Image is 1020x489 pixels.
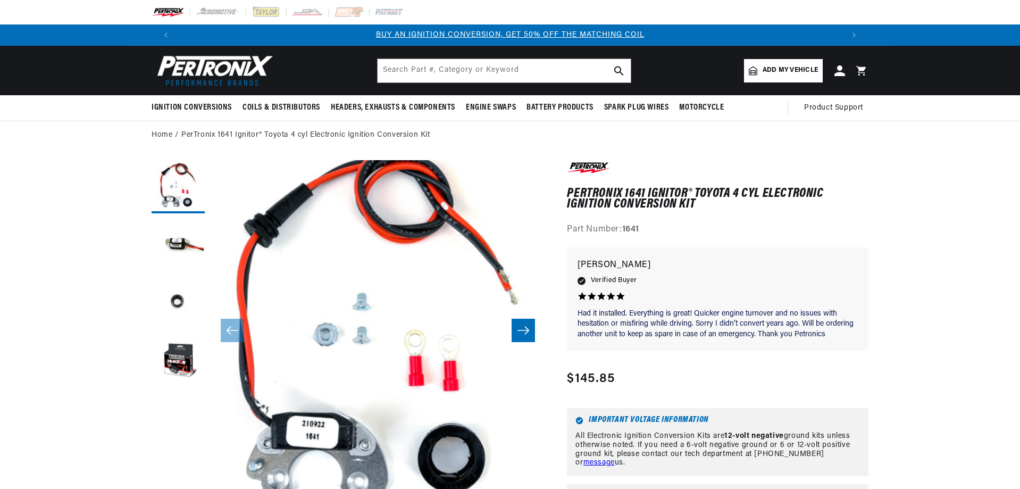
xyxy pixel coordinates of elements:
[378,59,631,82] input: Search Part #, Category or Keyword
[152,95,237,120] summary: Ignition Conversions
[181,129,430,141] a: PerTronix 1641 Ignitor® Toyota 4 cyl Electronic Ignition Conversion Kit
[177,29,843,41] div: 1 of 3
[521,95,599,120] summary: Battery Products
[466,102,516,113] span: Engine Swaps
[152,102,232,113] span: Ignition Conversions
[622,225,639,234] strong: 1641
[575,432,860,468] p: All Electronic Ignition Conversion Kits are ground kits unless otherwise noted. If you need a 6-v...
[674,95,729,120] summary: Motorcycle
[526,102,593,113] span: Battery Products
[331,102,455,113] span: Headers, Exhausts & Components
[152,52,274,89] img: Pertronix
[724,432,784,440] strong: 12-volt negative
[243,102,320,113] span: Coils & Distributors
[599,95,674,120] summary: Spark Plug Wires
[804,95,868,121] summary: Product Support
[152,160,205,213] button: Load image 1 in gallery view
[376,31,645,39] a: BUY AN IGNITION CONVERSION, GET 50% OFF THE MATCHING COIL
[567,223,868,237] div: Part Number:
[804,102,863,114] span: Product Support
[578,309,858,340] p: Had it installed. Everything is great! Quicker engine turnover and no issues with hesitation or m...
[763,65,818,76] span: Add my vehicle
[567,188,868,210] h1: PerTronix 1641 Ignitor® Toyota 4 cyl Electronic Ignition Conversion Kit
[221,319,244,342] button: Slide left
[461,95,521,120] summary: Engine Swaps
[237,95,325,120] summary: Coils & Distributors
[152,129,868,141] nav: breadcrumbs
[177,29,843,41] div: Announcement
[152,336,205,389] button: Load image 4 in gallery view
[567,369,615,388] span: $145.85
[583,459,615,467] a: message
[575,417,860,425] h6: Important Voltage Information
[152,129,172,141] a: Home
[679,102,724,113] span: Motorcycle
[604,102,669,113] span: Spark Plug Wires
[607,59,631,82] button: search button
[744,59,823,82] a: Add my vehicle
[591,275,637,286] span: Verified Buyer
[843,24,865,46] button: Translation missing: en.sections.announcements.next_announcement
[325,95,461,120] summary: Headers, Exhausts & Components
[152,277,205,330] button: Load image 3 in gallery view
[125,24,895,46] slideshow-component: Translation missing: en.sections.announcements.announcement_bar
[512,319,535,342] button: Slide right
[152,219,205,272] button: Load image 2 in gallery view
[155,24,177,46] button: Translation missing: en.sections.announcements.previous_announcement
[578,258,858,273] p: [PERSON_NAME]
